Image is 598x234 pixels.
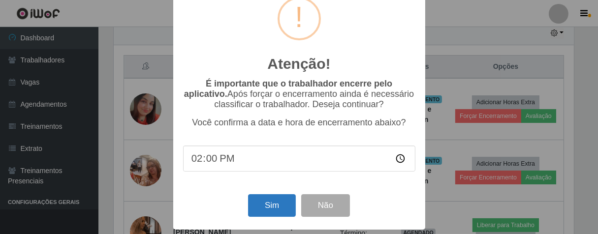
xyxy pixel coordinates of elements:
[183,117,415,128] p: Você confirma a data e hora de encerramento abaixo?
[301,194,350,217] button: Não
[248,194,296,217] button: Sim
[267,55,330,73] h2: Atenção!
[183,79,415,110] p: Após forçar o encerramento ainda é necessário classificar o trabalhador. Deseja continuar?
[184,79,392,99] b: É importante que o trabalhador encerre pelo aplicativo.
